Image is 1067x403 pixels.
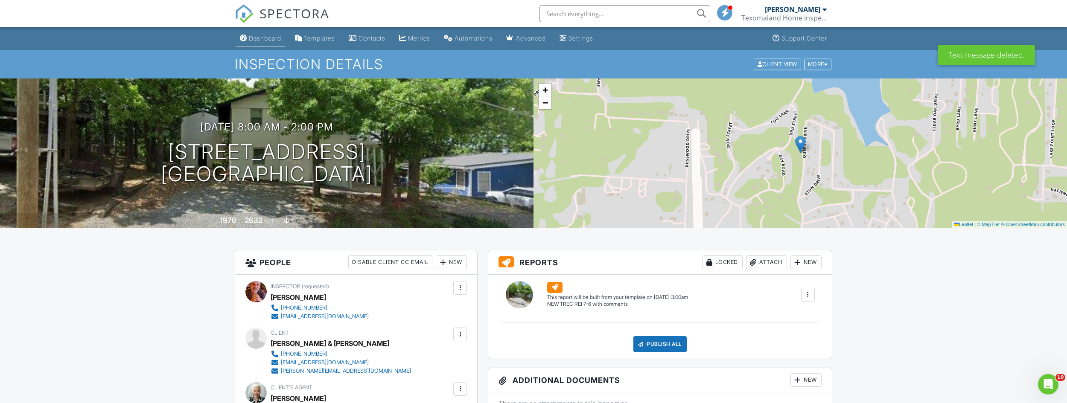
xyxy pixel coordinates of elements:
a: SPECTORA [235,12,329,29]
span: − [542,97,548,108]
span: Client [271,330,289,336]
div: Publish All [633,336,687,352]
span: Built [209,218,219,224]
div: Contacts [359,35,385,42]
h3: Additional Documents [488,368,832,392]
span: | [974,222,976,227]
span: crawlspace [291,218,318,224]
a: [PHONE_NUMBER] [271,350,411,358]
h3: [DATE] 8:00 am - 2:00 pm [200,121,333,133]
a: Advanced [503,31,549,46]
a: Settings [556,31,597,46]
div: New [790,373,822,387]
div: This report will be built from your template on [DATE] 3:00am [547,294,688,301]
a: © MapTiler [977,222,1000,227]
a: Zoom in [539,84,551,96]
a: © OpenStreetMap contributors [1001,222,1065,227]
h1: Inspection Details [235,57,832,72]
div: [PERSON_NAME] [271,291,326,304]
span: SPECTORA [259,4,329,22]
a: Leaflet [954,222,973,227]
a: [PERSON_NAME][EMAIL_ADDRESS][DOMAIN_NAME] [271,367,411,375]
div: 2632 [245,216,262,225]
a: Metrics [396,31,434,46]
div: More [804,58,832,70]
div: [EMAIL_ADDRESS][DOMAIN_NAME] [281,359,369,366]
a: Automations (Basic) [440,31,496,46]
a: Dashboard [236,31,285,46]
div: 1976 [220,216,236,225]
div: [PERSON_NAME][EMAIL_ADDRESS][DOMAIN_NAME] [281,368,411,374]
span: Client's Agent [271,384,312,391]
a: Support Center [769,31,831,46]
h3: People [235,250,477,275]
span: sq. ft. [264,218,276,224]
span: + [542,84,548,95]
div: Support Center [781,35,827,42]
a: Client View [753,61,803,67]
div: [EMAIL_ADDRESS][DOMAIN_NAME] [281,313,369,320]
h1: [STREET_ADDRESS] [GEOGRAPHIC_DATA] [161,141,373,186]
div: Client View [754,58,801,70]
div: Disable Client CC Email [348,255,432,269]
div: NEW TREC REI 7-6 with comments [547,301,688,308]
img: Marker [795,136,806,153]
span: 10 [1055,374,1065,381]
div: Automations [455,35,493,42]
div: Text message deleted. [938,45,1035,65]
div: Dashboard [249,35,281,42]
a: [EMAIL_ADDRESS][DOMAIN_NAME] [271,312,369,321]
div: Metrics [408,35,430,42]
div: Attach [746,255,787,269]
div: Texomaland Home Inspections License # 7358 [741,14,827,22]
div: [PHONE_NUMBER] [281,304,327,311]
a: [PHONE_NUMBER] [271,304,369,312]
div: [PERSON_NAME] [765,5,820,14]
div: Templates [304,35,335,42]
img: The Best Home Inspection Software - Spectora [235,4,254,23]
div: Locked [702,255,743,269]
div: [PHONE_NUMBER] [281,351,327,357]
a: Zoom out [539,96,551,109]
iframe: Intercom live chat [1038,374,1058,394]
div: New [436,255,467,269]
span: Inspector [271,283,300,290]
div: New [790,255,822,269]
a: Templates [292,31,338,46]
span: (requested) [302,283,329,290]
h3: Reports [488,250,832,275]
a: Contacts [345,31,389,46]
a: [EMAIL_ADDRESS][DOMAIN_NAME] [271,358,411,367]
input: Search everything... [539,5,710,22]
div: Settings [568,35,593,42]
div: Advanced [516,35,546,42]
div: [PERSON_NAME] & [PERSON_NAME] [271,337,389,350]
